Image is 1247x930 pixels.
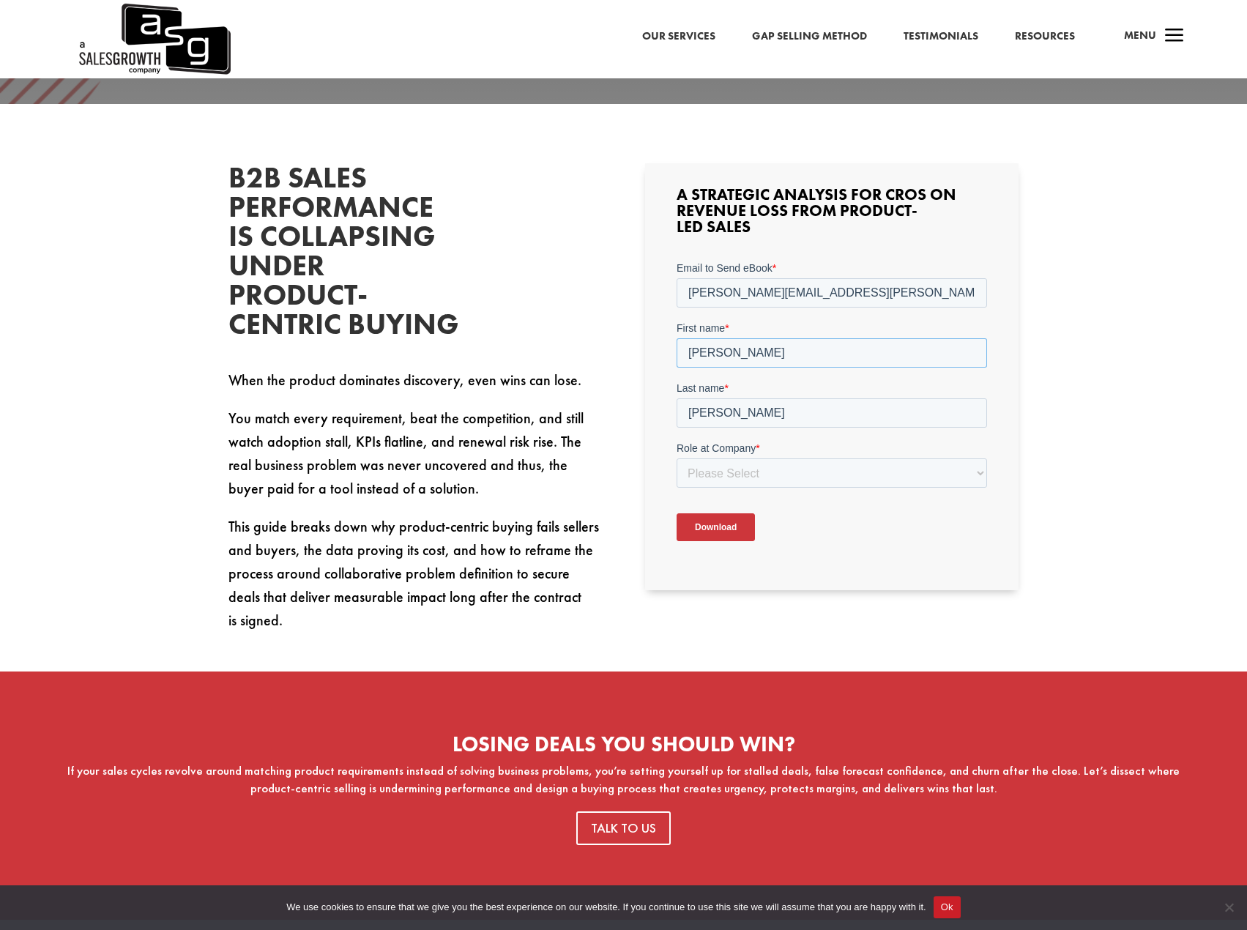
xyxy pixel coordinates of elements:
span: a [1160,22,1189,51]
a: Gap Selling Method [752,27,867,46]
span: Menu [1124,28,1156,42]
iframe: Form 0 [677,261,987,567]
a: Testimonials [904,27,978,46]
h3: A Strategic Analysis for CROs on Revenue Loss from Product-Led Sales [677,187,987,242]
span: No [1221,900,1236,915]
p: If your sales cycles revolve around matching product requirements instead of solving business pro... [44,762,1203,797]
p: You match every requirement, beat the competition, and still watch adoption stall, KPIs flatline,... [228,406,602,515]
span: We use cookies to ensure that we give you the best experience on our website. If you continue to ... [286,900,926,915]
a: Resources [1015,27,1075,46]
h2: Losing Deals You Should Win? [44,734,1203,762]
p: This guide breaks down why product-centric buying fails sellers and buyers, the data proving its ... [228,515,602,632]
button: Ok [934,896,961,918]
a: Talk to Us [576,811,671,844]
h2: B2B Sales Performance Is Collapsing Under Product-Centric Buying [228,163,448,346]
a: Our Services [642,27,715,46]
p: When the product dominates discovery, even wins can lose. [228,368,602,406]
